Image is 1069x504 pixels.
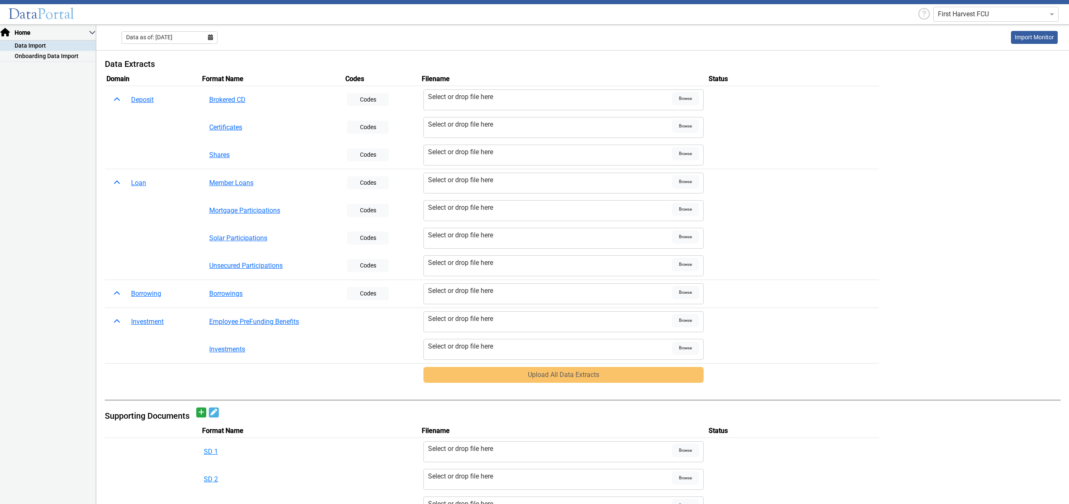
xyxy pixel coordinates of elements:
div: Help [915,6,933,23]
span: Home [14,28,89,37]
button: Codes [347,148,389,161]
button: Shares [204,147,340,163]
button: Brokered CD [204,92,340,108]
button: Member Loans [204,175,340,191]
span: Browse [672,444,699,457]
button: Borrowing [126,286,167,302]
span: Browse [672,203,699,216]
button: Borrowings [204,286,340,302]
table: Uploads [105,72,1061,386]
button: Codes [347,176,389,189]
span: Browse [672,258,699,271]
div: Select or drop file here [428,314,672,324]
button: Solar Participations [204,230,340,246]
th: Filename [420,72,707,86]
h5: Supporting Documents [105,411,193,421]
div: Select or drop file here [428,286,672,296]
span: Browse [672,471,699,485]
button: Codes [347,287,389,300]
button: Loan [126,175,152,191]
th: Format Name [200,72,344,86]
button: Certificates [204,120,340,135]
div: Select or drop file here [428,230,672,240]
div: Select or drop file here [428,444,672,454]
div: Select or drop file here [428,120,672,130]
div: Select or drop file here [428,147,672,157]
span: Browse [672,120,699,133]
h5: Data Extracts [105,59,1061,69]
th: Status [707,72,879,86]
th: Format Name [200,424,344,438]
div: Select or drop file here [428,92,672,102]
button: Investment [126,314,169,330]
button: Employee PreFunding Benefits [204,314,340,330]
span: Browse [672,92,699,105]
button: Add document [196,407,206,417]
button: SD 2 [204,474,340,484]
button: Codes [347,204,389,217]
button: Unsecured Participations [204,258,340,274]
span: Browse [672,147,699,160]
button: Codes [347,93,389,106]
div: Select or drop file here [428,203,672,213]
button: Mortgage Participations [204,203,340,219]
th: Filename [420,424,707,438]
div: Select or drop file here [428,258,672,268]
span: Browse [672,314,699,327]
button: Codes [347,232,389,244]
button: Investments [204,341,340,357]
span: Browse [672,230,699,244]
span: Browse [672,341,699,355]
div: Select or drop file here [428,341,672,351]
button: Deposit [126,92,159,108]
th: Status [707,424,879,438]
th: Domain [105,72,200,86]
button: Codes [347,121,389,134]
span: Data [8,5,38,23]
div: Select or drop file here [428,175,672,185]
span: Portal [38,5,74,23]
ng-select: First Harvest FCU [933,7,1059,22]
div: Select or drop file here [428,471,672,481]
th: Codes [344,72,420,86]
button: Edit document [209,407,219,417]
span: Browse [672,175,699,188]
button: Codes [347,259,389,272]
a: This is available for Darling Employees only [1011,31,1058,44]
button: SD 1 [204,447,340,457]
span: Data as of: [DATE] [126,33,172,42]
span: Browse [672,286,699,299]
